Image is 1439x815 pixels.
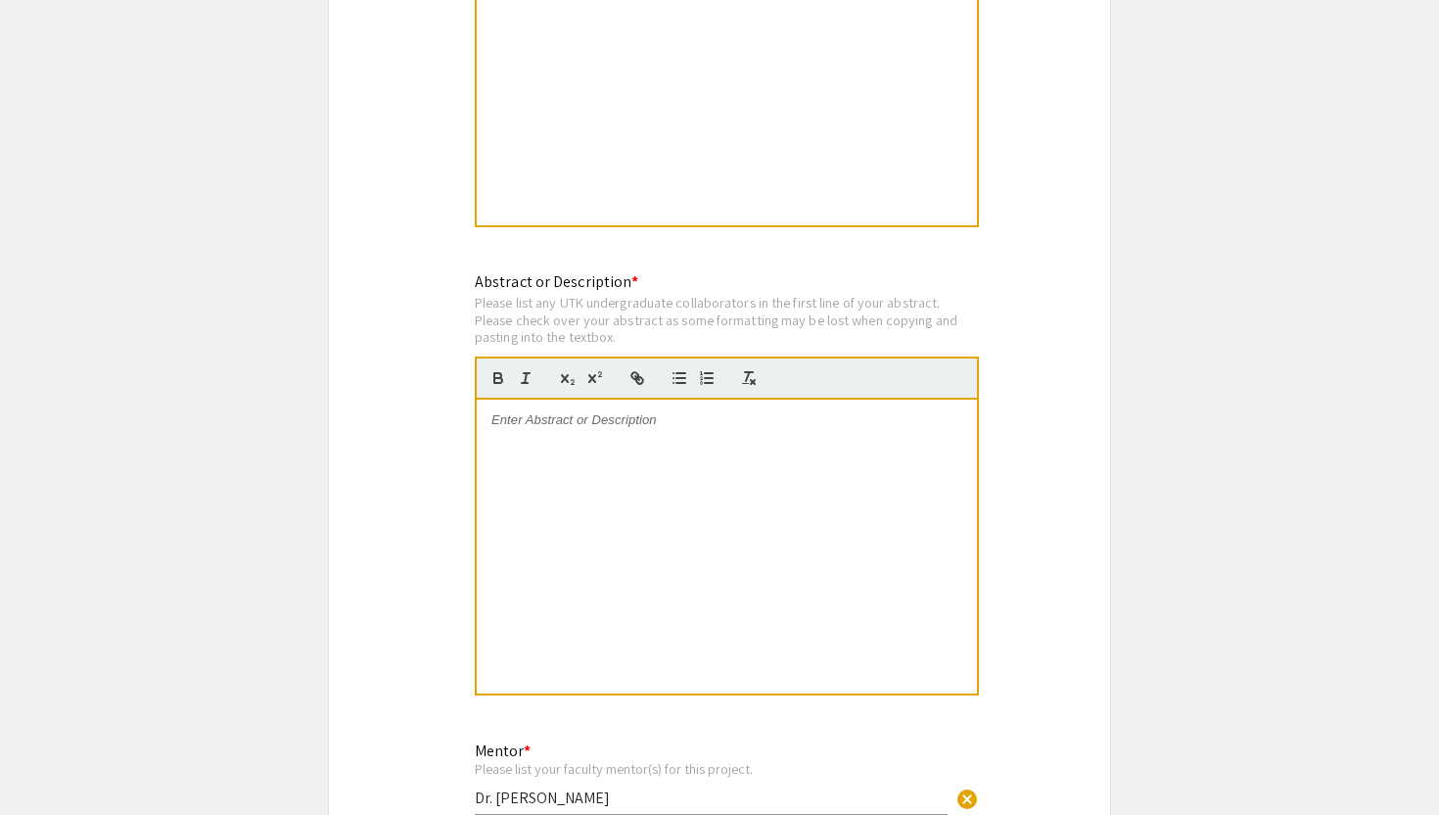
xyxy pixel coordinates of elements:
div: Please list your faculty mentor(s) for this project. [475,760,948,778]
div: Please list any UTK undergraduate collaborators in the first line of your abstract. Please check ... [475,294,979,346]
input: Type Here [475,788,948,808]
mat-label: Mentor [475,741,531,761]
iframe: Chat [15,727,83,800]
mat-label: Abstract or Description [475,271,638,292]
span: cancel [955,788,979,811]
